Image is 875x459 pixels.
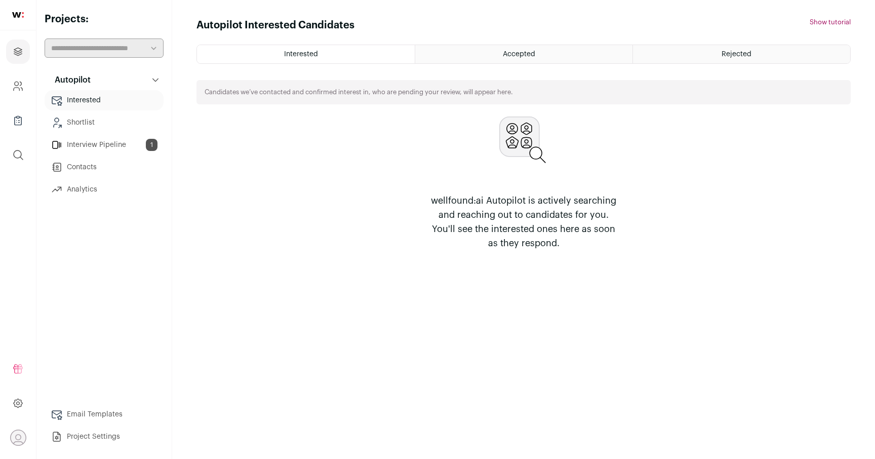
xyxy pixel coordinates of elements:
[415,45,632,63] a: Accepted
[146,139,157,151] span: 1
[45,135,164,155] a: Interview Pipeline1
[722,51,751,58] span: Rejected
[205,88,513,96] p: Candidates we’ve contacted and confirmed interest in, who are pending your review, will appear here.
[426,194,621,250] p: wellfound:ai Autopilot is actively searching and reaching out to candidates for you. You'll see t...
[49,74,91,86] p: Autopilot
[45,157,164,177] a: Contacts
[196,18,354,32] h1: Autopilot Interested Candidates
[45,112,164,133] a: Shortlist
[6,74,30,98] a: Company and ATS Settings
[10,430,26,446] button: Open dropdown
[45,179,164,200] a: Analytics
[45,90,164,110] a: Interested
[45,427,164,447] a: Project Settings
[284,51,318,58] span: Interested
[45,12,164,26] h2: Projects:
[6,40,30,64] a: Projects
[45,404,164,425] a: Email Templates
[12,12,24,18] img: wellfound-shorthand-0d5821cbd27db2630d0214b213865d53afaa358527fdda9d0ea32b1df1b89c2c.svg
[6,108,30,133] a: Company Lists
[810,18,851,26] button: Show tutorial
[633,45,850,63] a: Rejected
[503,51,535,58] span: Accepted
[45,70,164,90] button: Autopilot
